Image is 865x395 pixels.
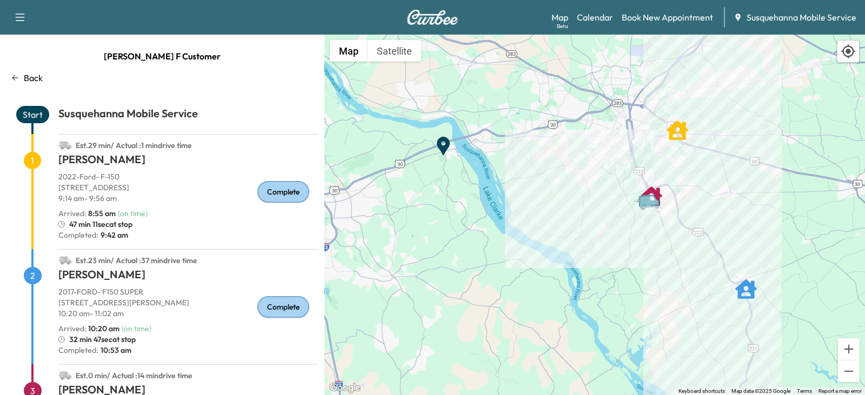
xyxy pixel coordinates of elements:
[24,152,41,169] span: 1
[633,183,671,202] gmp-advanced-marker: Van
[76,140,192,150] span: Est. 29 min / Actual : 1 min drive time
[24,71,43,84] p: Back
[58,297,318,308] p: [STREET_ADDRESS][PERSON_NAME]
[98,230,128,240] span: 9:42 am
[330,40,368,62] button: Show street map
[58,182,318,193] p: [STREET_ADDRESS]
[58,308,318,319] p: 10:20 am - 11:02 am
[76,371,192,380] span: Est. 0 min / Actual : 14 min drive time
[58,230,318,240] p: Completed:
[577,11,613,24] a: Calendar
[118,209,148,218] span: ( on time )
[88,209,116,218] span: 8:55 am
[104,45,221,67] span: [PERSON_NAME] F Customer
[58,171,318,182] p: 2022 - Ford - F-150
[838,338,860,360] button: Zoom in
[58,345,318,356] p: Completed:
[327,381,363,395] img: Google
[58,323,119,334] p: Arrived :
[58,152,318,171] h1: [PERSON_NAME]
[407,10,458,25] img: Curbee Logo
[622,11,713,24] a: Book New Appointment
[838,360,860,382] button: Zoom out
[747,11,856,24] span: Susquehanna Mobile Service
[58,267,318,286] h1: [PERSON_NAME]
[58,106,318,125] h1: Susquehanna Mobile Service
[735,273,757,294] gmp-advanced-marker: TIMOTHY SHROM
[16,106,49,123] span: Start
[819,388,862,394] a: Report a map error
[368,40,421,62] button: Show satellite imagery
[24,267,42,284] span: 2
[557,22,568,30] div: Beta
[667,114,688,136] gmp-advanced-marker: Benjamin Miller
[69,334,136,345] span: 32 min 47sec at stop
[551,11,568,24] a: MapBeta
[58,208,116,219] p: Arrived :
[58,193,318,204] p: 9:14 am - 9:56 am
[58,286,318,297] p: 2017 - FORD - F150 SUPER
[731,388,790,394] span: Map data ©2025 Google
[88,324,119,333] span: 10:20 am
[678,387,725,395] button: Keyboard shortcuts
[641,180,662,202] gmp-advanced-marker: katrina grembowiec
[257,296,309,318] div: Complete
[432,130,454,151] gmp-advanced-marker: End Point
[837,40,860,63] div: Recenter map
[327,381,363,395] a: Open this area in Google Maps (opens a new window)
[76,256,197,265] span: Est. 23 min / Actual : 37 min drive time
[98,345,131,356] span: 10:53 am
[257,181,309,203] div: Complete
[69,219,132,230] span: 47 min 11sec at stop
[797,388,812,394] a: Terms (opens in new tab)
[122,324,151,333] span: ( on time )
